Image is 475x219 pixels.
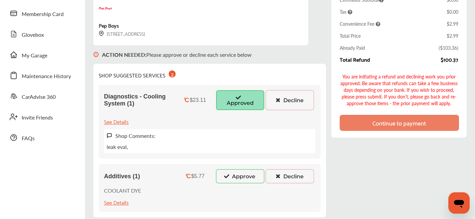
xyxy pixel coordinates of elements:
a: Membership Card [6,5,78,22]
div: SHOP SUGGESTED SERVICES [99,69,176,79]
img: svg+xml;base64,PHN2ZyB3aWR0aD0iMTYiIGhlaWdodD0iMTciIHZpZXdCb3g9IjAgMCAxNiAxNyIgZmlsbD0ibm9uZSIgeG... [93,45,99,64]
b: ACTION NEEDED : [102,51,146,58]
a: Maintenance History [6,67,78,84]
span: Convenience Fee [340,20,380,27]
a: CarAdvise 360 [6,87,78,105]
div: Total Refund [340,56,370,62]
span: Maintenance History [22,72,71,81]
div: $100.37 [441,56,458,62]
iframe: Button to launch messaging window [448,192,470,214]
div: Continue to payment [372,120,426,126]
button: Approve [216,169,264,183]
span: Diagnostics - Cooling System (1) [104,93,174,107]
img: logo-pepboys.png [99,2,112,15]
a: FAQs [6,129,78,146]
span: Additives (1) [104,173,140,180]
div: You are initiating a refund and declining work you prior approved. Be aware that refunds can take... [340,73,458,106]
p: leak eval, [107,143,128,151]
p: COOLANT DYE [104,187,141,194]
div: $2.99 [447,20,458,27]
span: My Garage [22,51,47,60]
div: 2 [169,70,176,77]
div: See Details [104,198,129,207]
div: Total Price [340,32,361,39]
button: Decline [266,169,314,183]
p: Please approve or decline each service below [102,51,252,58]
div: See Details [104,117,129,126]
span: Glovebox [22,31,44,39]
div: ( $103.36 ) [439,44,458,51]
div: [STREET_ADDRESS] [99,30,145,37]
div: Already Paid [340,44,365,51]
img: svg+xml;base64,PHN2ZyB3aWR0aD0iMTYiIGhlaWdodD0iMTciIHZpZXdCb3g9IjAgMCAxNiAxNyIgZmlsbD0ibm9uZSIgeG... [107,133,112,139]
span: FAQs [22,134,35,143]
div: $5.77 [191,173,205,179]
label: Shop Comments: [115,132,155,140]
span: CarAdvise 360 [22,93,56,101]
div: $0.00 [447,8,458,15]
div: $23.11 [190,97,206,103]
button: Approved [216,90,264,110]
span: Tax [340,8,352,15]
img: svg+xml;base64,PHN2ZyB3aWR0aD0iMTYiIGhlaWdodD0iMTciIHZpZXdCb3g9IjAgMCAxNiAxNyIgZmlsbD0ibm9uZSIgeG... [99,31,104,36]
div: $2.99 [447,32,458,39]
a: Glovebox [6,25,78,43]
a: Invite Friends [6,108,78,126]
a: My Garage [6,46,78,63]
span: Invite Friends [22,114,53,122]
button: Decline [266,90,314,110]
div: Pep Boys [99,21,119,30]
span: Membership Card [22,10,64,19]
